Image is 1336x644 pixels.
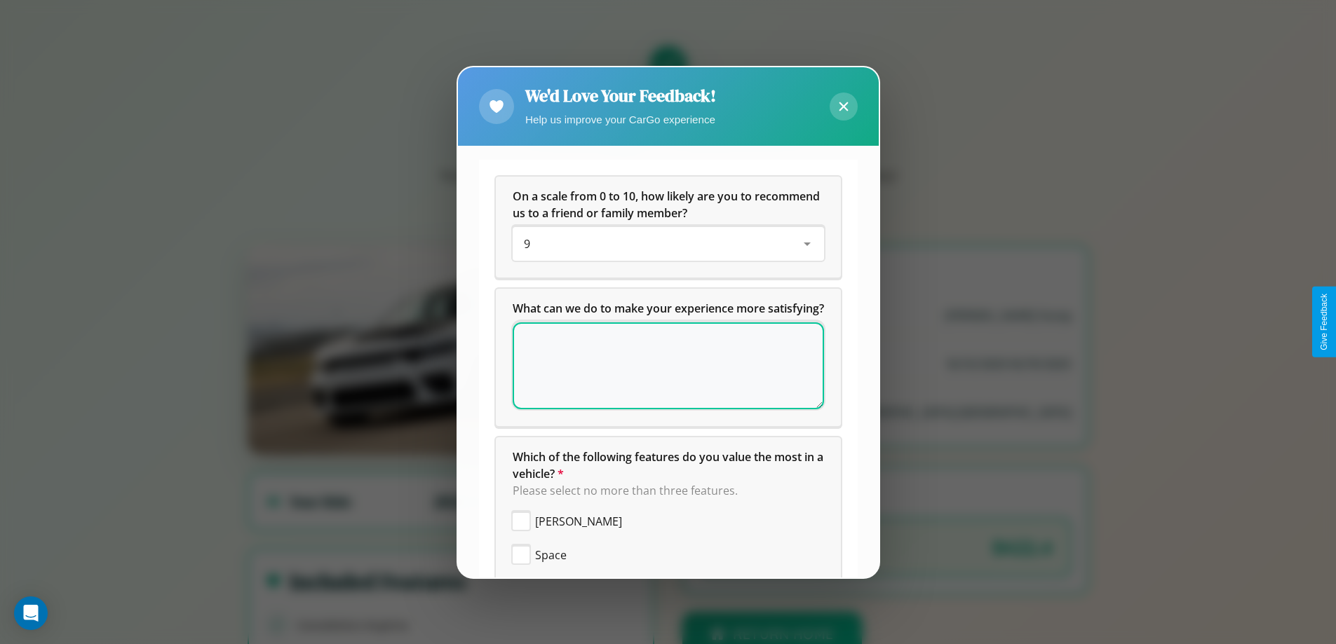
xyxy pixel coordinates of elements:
div: On a scale from 0 to 10, how likely are you to recommend us to a friend or family member? [513,227,824,261]
span: Space [535,547,567,563]
div: Give Feedback [1319,294,1329,350]
span: [PERSON_NAME] [535,513,622,530]
h2: We'd Love Your Feedback! [525,84,716,107]
div: On a scale from 0 to 10, how likely are you to recommend us to a friend or family member? [496,177,841,278]
span: 9 [524,236,530,252]
span: On a scale from 0 to 10, how likely are you to recommend us to a friend or family member? [513,189,823,221]
span: Please select no more than three features. [513,483,738,498]
span: What can we do to make your experience more satisfying? [513,301,824,316]
p: Help us improve your CarGo experience [525,110,716,129]
h5: On a scale from 0 to 10, how likely are you to recommend us to a friend or family member? [513,188,824,221]
span: Which of the following features do you value the most in a vehicle? [513,449,826,481]
div: Open Intercom Messenger [14,596,48,630]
